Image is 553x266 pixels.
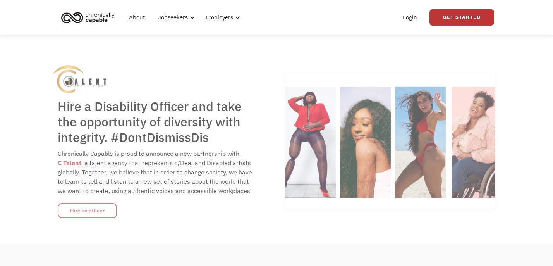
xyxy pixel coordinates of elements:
a: home [59,9,120,26]
a: About [124,5,149,30]
div: Jobseekers [153,5,197,30]
img: Chronically Capable logo [59,9,117,26]
a: C Talent [58,159,81,167]
a: Login [398,5,422,30]
div: Employers [206,13,233,22]
h1: Hire a Disability Officer and take the opportunity of diversity with integrity. #DontDismissDis [58,98,255,145]
div: Employers [201,5,242,30]
a: Get Started [429,9,494,26]
div: Chronically Capable is proud to announce a new partnership with ‍ , a talent agency that represen... [58,149,255,195]
a: Hire an officer [58,203,117,218]
div: Jobseekers [158,13,188,22]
